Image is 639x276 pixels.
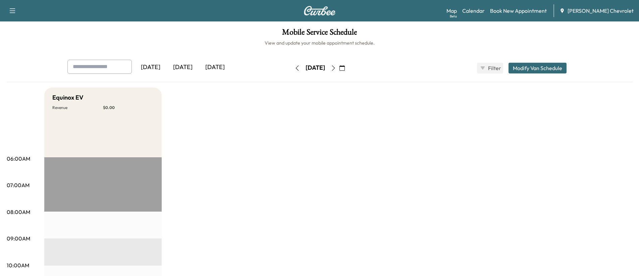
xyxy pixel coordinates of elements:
span: [PERSON_NAME] Chevrolet [568,7,634,15]
h1: Mobile Service Schedule [7,28,632,40]
h5: Equinox EV [52,93,84,102]
button: Filter [477,63,503,73]
div: [DATE] [135,60,167,75]
img: Curbee Logo [304,6,336,15]
p: $ 0.00 [103,105,154,110]
a: Calendar [462,7,485,15]
h6: View and update your mobile appointment schedule. [7,40,632,46]
p: 07:00AM [7,181,30,189]
div: [DATE] [199,60,231,75]
p: Revenue [52,105,103,110]
span: Filter [488,64,500,72]
a: MapBeta [446,7,457,15]
p: 10:00AM [7,261,29,269]
a: Book New Appointment [490,7,547,15]
div: Beta [450,14,457,19]
p: 06:00AM [7,155,30,163]
button: Modify Van Schedule [509,63,567,73]
p: 09:00AM [7,234,30,242]
div: [DATE] [167,60,199,75]
div: [DATE] [306,64,325,72]
p: 08:00AM [7,208,30,216]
